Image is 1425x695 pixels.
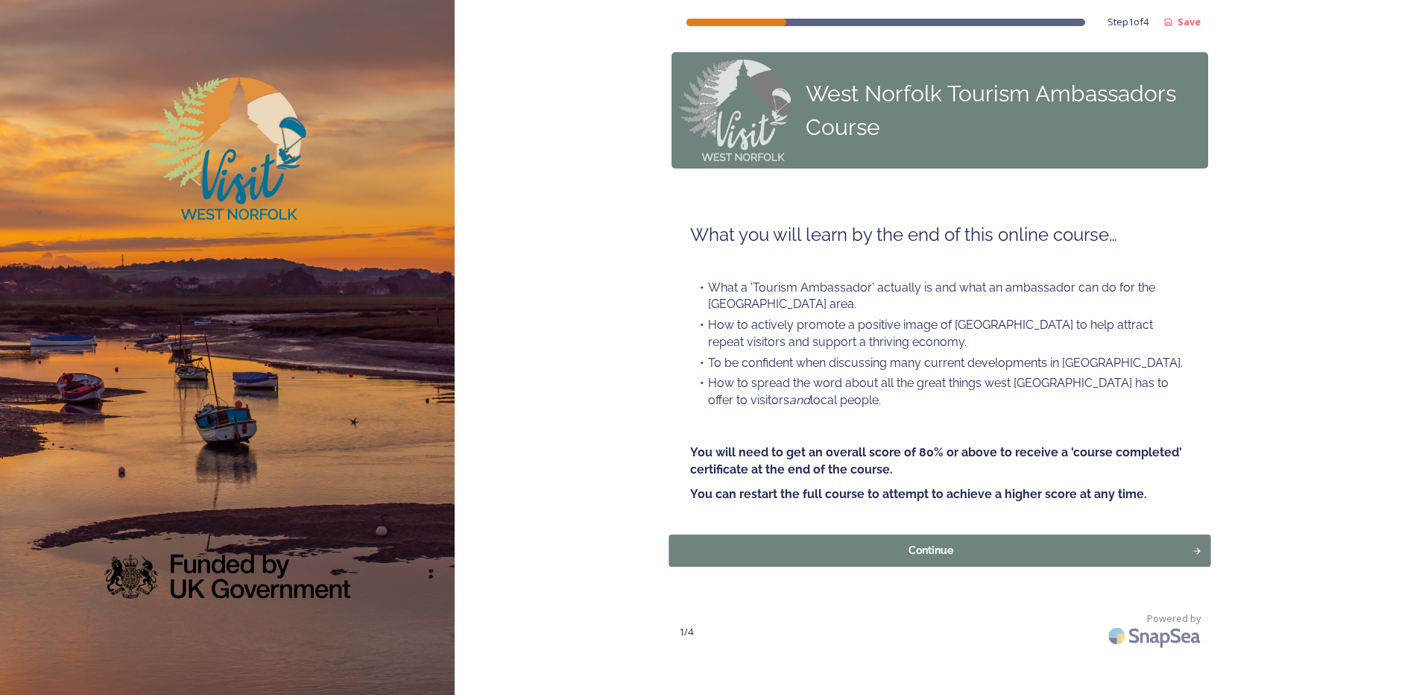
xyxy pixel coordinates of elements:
[690,317,1189,350] li: How to actively promote a positive image of [GEOGRAPHIC_DATA] to help attract repeat visitors and...
[1147,611,1201,626] span: Powered by
[690,375,1189,409] li: How to spread the word about all the great things west [GEOGRAPHIC_DATA] has to offer to visitors...
[1108,15,1148,29] span: Step 1 of 4
[789,393,810,407] em: and
[677,543,1185,559] div: Continue
[1104,618,1208,653] img: SnapSea Logo
[679,60,791,161] img: Step-0_VWN_Logo_for_Panel%20on%20all%20steps.png
[1178,15,1201,28] strong: Save
[690,487,1147,501] strong: You can restart the full course to attempt to achieve a higher score at any time.
[806,77,1201,144] div: West Norfolk Tourism Ambassadors Course
[690,280,1189,313] li: What a 'Tourism Ambassador' actually is and what an ambassador can do for the [GEOGRAPHIC_DATA] a...
[690,445,1185,477] strong: You will need to get an overall score of 80% or above to receive a 'course completed' certificate...
[669,534,1211,566] button: Continue
[679,625,693,639] span: 1 / 4
[690,355,1189,372] li: To be confident when discussing many current developments in [GEOGRAPHIC_DATA].
[690,222,1189,248] h2: What you will learn by the end of this online course…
